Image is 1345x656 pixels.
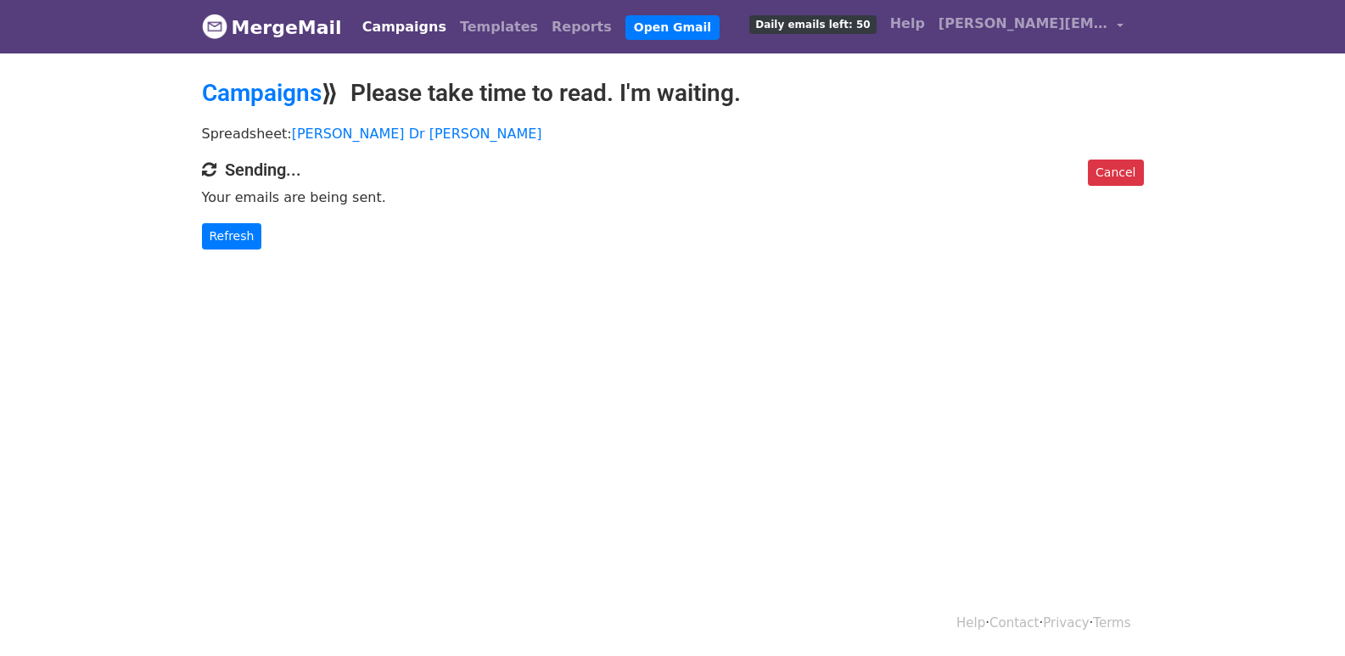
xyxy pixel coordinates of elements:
[202,223,262,250] a: Refresh
[1043,615,1089,631] a: Privacy
[202,9,342,45] a: MergeMail
[202,188,1144,206] p: Your emails are being sent.
[989,615,1039,631] a: Contact
[1088,160,1143,186] a: Cancel
[292,126,542,142] a: [PERSON_NAME] Dr [PERSON_NAME]
[749,15,876,34] span: Daily emails left: 50
[1260,575,1345,656] iframe: Chat Widget
[202,160,1144,180] h4: Sending...
[932,7,1130,47] a: [PERSON_NAME][EMAIL_ADDRESS][DOMAIN_NAME]
[202,14,227,39] img: MergeMail logo
[625,15,720,40] a: Open Gmail
[743,7,883,41] a: Daily emails left: 50
[202,79,1144,108] h2: ⟫ Please take time to read. I'm waiting.
[202,79,322,107] a: Campaigns
[202,125,1144,143] p: Spreadsheet:
[1093,615,1130,631] a: Terms
[939,14,1108,34] span: [PERSON_NAME][EMAIL_ADDRESS][DOMAIN_NAME]
[545,10,619,44] a: Reports
[356,10,453,44] a: Campaigns
[883,7,932,41] a: Help
[453,10,545,44] a: Templates
[956,615,985,631] a: Help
